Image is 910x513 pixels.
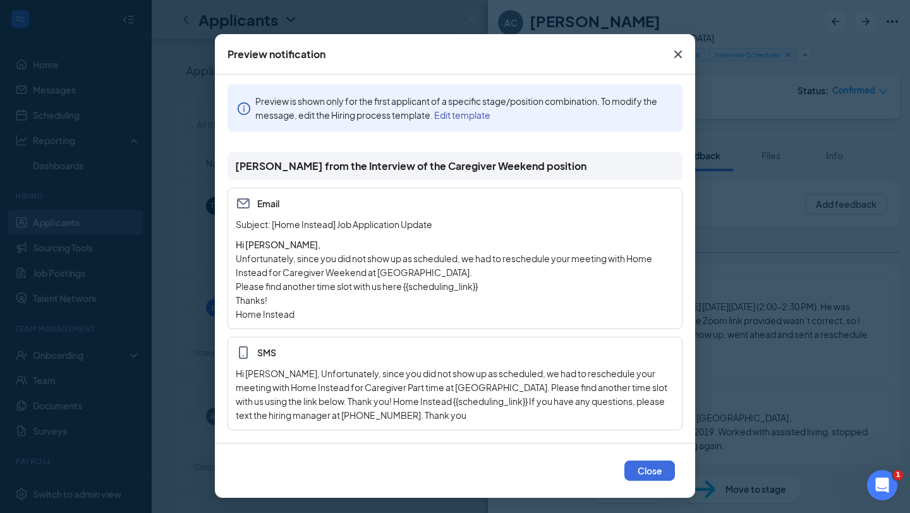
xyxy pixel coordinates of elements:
[867,470,897,500] iframe: Intercom live chat
[236,366,674,422] div: Hi [PERSON_NAME], Unfortunately, since you did not show up as scheduled, we had to reschedule you...
[235,160,586,172] span: [PERSON_NAME] from the Interview of the Caregiver Weekend position
[661,34,695,75] button: Close
[236,196,674,211] span: Email
[236,219,432,230] span: Subject: [Home Instead] Job Application Update
[227,47,325,61] div: Preview notification
[236,345,251,360] svg: MobileSms
[236,251,674,279] p: Unfortunately, since you did not show up as scheduled, we had to reschedule your meeting with Hom...
[236,345,674,360] span: SMS
[236,293,674,307] p: Thanks!
[236,196,251,211] svg: Email
[238,101,250,115] span: info-circle
[624,461,675,481] button: Close
[255,95,657,121] span: Preview is shown only for the first applicant of a specific stage/position combination. To modify...
[236,279,674,293] p: Please find another time slot with us here {{scheduling_link}}
[236,307,674,321] p: Home Instead
[434,109,490,121] a: Edit template
[236,238,674,251] h4: Hi [PERSON_NAME],
[670,47,686,62] svg: Cross
[893,470,903,480] span: 1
